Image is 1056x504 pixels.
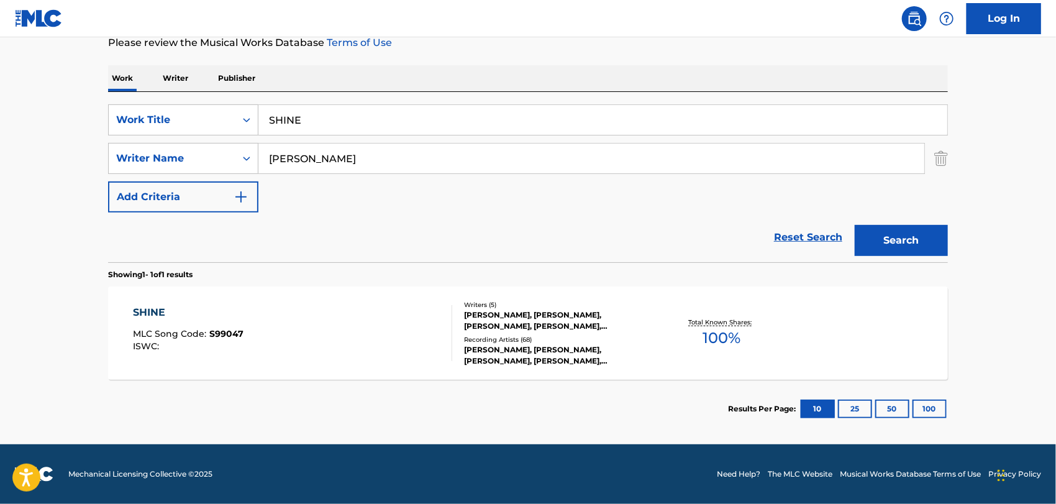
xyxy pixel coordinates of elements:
[902,6,927,31] a: Public Search
[68,469,212,480] span: Mechanical Licensing Collective © 2025
[688,318,755,327] p: Total Known Shares:
[913,400,947,418] button: 100
[116,151,228,166] div: Writer Name
[728,403,799,415] p: Results Per Page:
[464,300,652,309] div: Writers ( 5 )
[988,469,1041,480] a: Privacy Policy
[134,305,244,320] div: SHINE
[939,11,954,26] img: help
[994,444,1056,504] iframe: Chat Widget
[464,344,652,367] div: [PERSON_NAME], [PERSON_NAME], [PERSON_NAME], [PERSON_NAME], [PERSON_NAME]
[234,190,248,204] img: 9d2ae6d4665cec9f34b9.svg
[134,341,163,352] span: ISWC :
[768,224,849,251] a: Reset Search
[210,328,244,339] span: S99047
[875,400,909,418] button: 50
[108,35,948,50] p: Please review the Musical Works Database
[840,469,981,480] a: Musical Works Database Terms of Use
[108,181,258,213] button: Add Criteria
[768,469,832,480] a: The MLC Website
[838,400,872,418] button: 25
[464,309,652,332] div: [PERSON_NAME], [PERSON_NAME], [PERSON_NAME], [PERSON_NAME], [DEMOGRAPHIC_DATA][PERSON_NAME]
[324,37,392,48] a: Terms of Use
[717,469,760,480] a: Need Help?
[159,65,192,91] p: Writer
[855,225,948,256] button: Search
[108,104,948,262] form: Search Form
[703,327,740,349] span: 100 %
[116,112,228,127] div: Work Title
[134,328,210,339] span: MLC Song Code :
[934,6,959,31] div: Help
[108,65,137,91] p: Work
[108,269,193,280] p: Showing 1 - 1 of 1 results
[108,286,948,380] a: SHINEMLC Song Code:S99047ISWC:Writers (5)[PERSON_NAME], [PERSON_NAME], [PERSON_NAME], [PERSON_NAM...
[998,457,1005,494] div: Drag
[464,335,652,344] div: Recording Artists ( 68 )
[15,9,63,27] img: MLC Logo
[907,11,922,26] img: search
[934,143,948,174] img: Delete Criterion
[801,400,835,418] button: 10
[214,65,259,91] p: Publisher
[967,3,1041,34] a: Log In
[15,467,53,482] img: logo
